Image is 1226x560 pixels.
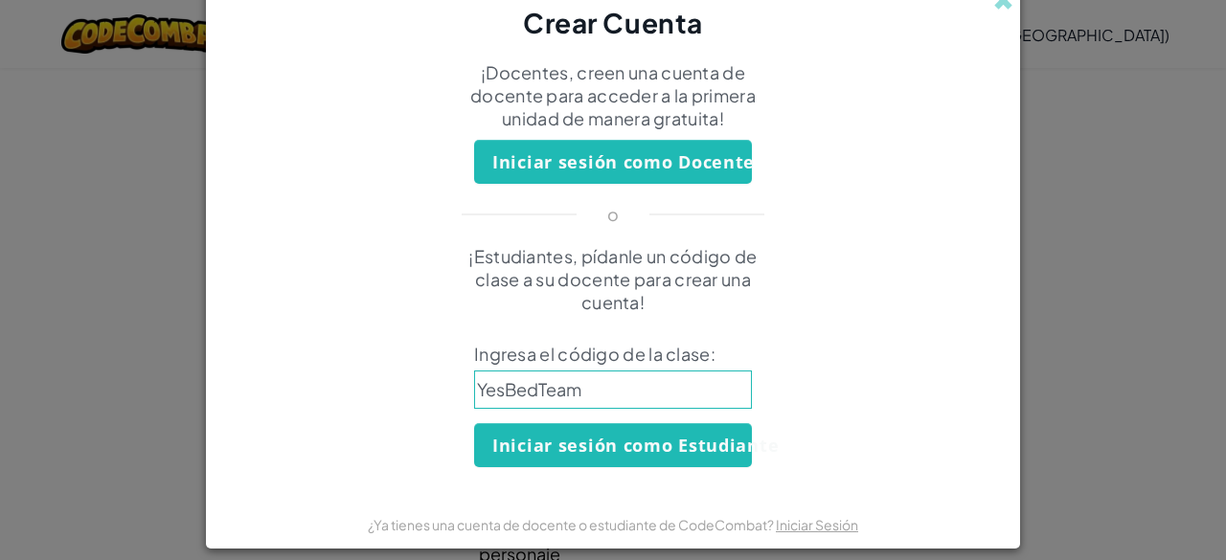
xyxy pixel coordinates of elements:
span: Ingresa el código de la clase: [474,343,752,366]
button: Iniciar sesión como Estudiante [474,423,752,467]
p: ¡Estudiantes, pídanle un código de clase a su docente para crear una cuenta! [445,245,781,314]
span: Crear Cuenta [523,6,703,39]
button: Iniciar sesión como Docente [474,140,752,184]
a: Iniciar Sesión [776,516,858,533]
span: ¿Ya tienes una cuenta de docente o estudiante de CodeCombat? [368,516,776,533]
p: ¡Docentes, creen una cuenta de docente para acceder a la primera unidad de manera gratuita! [445,61,781,130]
p: o [607,203,619,226]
